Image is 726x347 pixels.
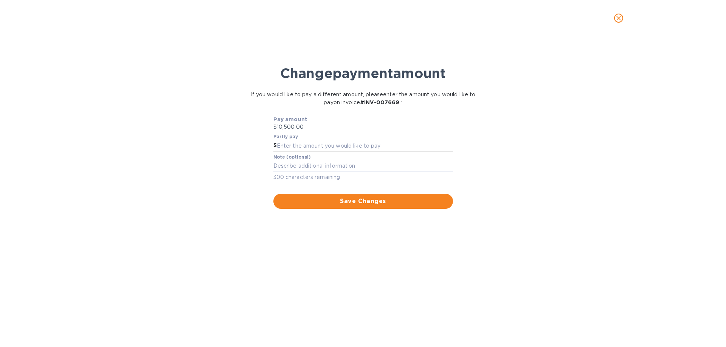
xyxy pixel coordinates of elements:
button: close [610,9,628,27]
p: If you would like to pay a different amount, please enter the amount you would like to pay on inv... [250,91,476,106]
p: 300 characters remaining [273,173,453,182]
b: Pay amount [273,116,308,122]
b: Change payment amount [280,65,446,82]
b: # INV-007669 [360,99,399,105]
div: $ [273,140,277,151]
label: Partly pay [273,135,298,139]
p: $10,500.00 [273,123,453,131]
input: Enter the amount you would like to pay [277,140,453,151]
span: Save Changes [279,197,447,206]
button: Save Changes [273,194,453,209]
label: Note (optional) [273,155,310,159]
